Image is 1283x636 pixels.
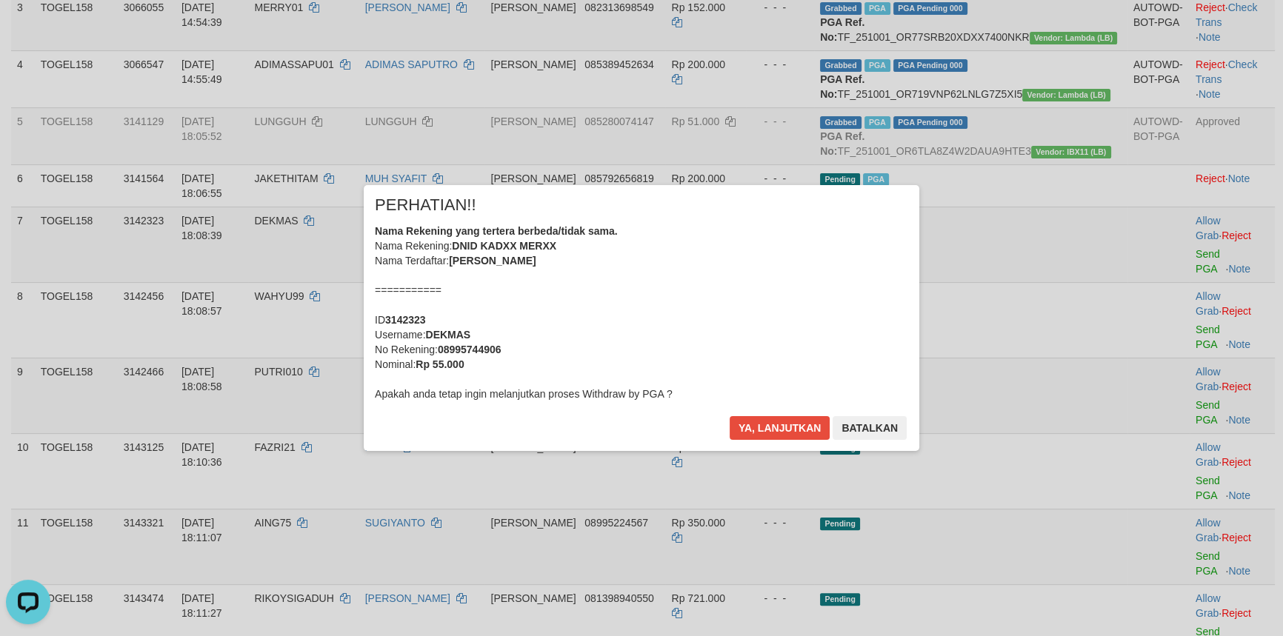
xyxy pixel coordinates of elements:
[833,416,907,440] button: Batalkan
[6,6,50,50] button: Open LiveChat chat widget
[449,255,536,267] b: [PERSON_NAME]
[730,416,830,440] button: Ya, lanjutkan
[425,329,470,341] b: DEKMAS
[375,224,908,401] div: Nama Rekening: Nama Terdaftar: =========== ID Username: No Rekening: Nominal: Apakah anda tetap i...
[416,358,464,370] b: Rp 55.000
[438,344,501,355] b: 08995744906
[375,198,476,212] span: PERHATIAN!!
[375,225,618,237] b: Nama Rekening yang tertera berbeda/tidak sama.
[452,240,556,252] b: DNID KADXX MERXX
[385,314,426,326] b: 3142323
